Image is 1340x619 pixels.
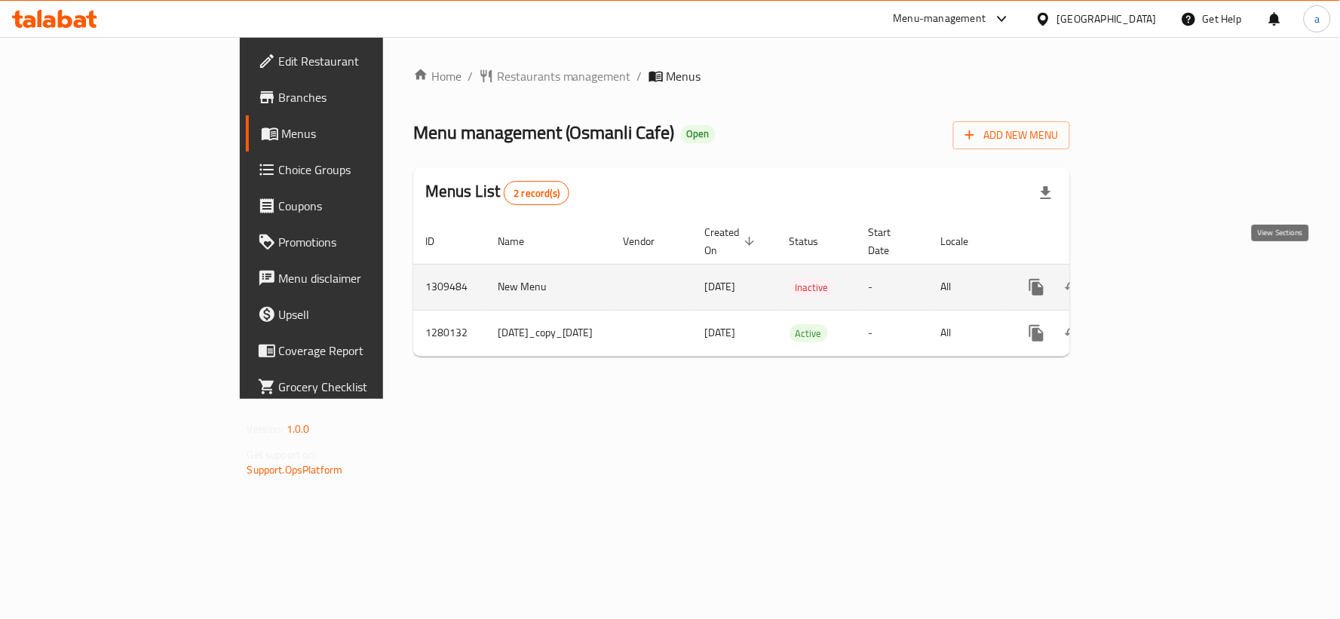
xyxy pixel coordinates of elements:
li: / [637,67,642,85]
a: Choice Groups [246,152,464,188]
span: ID [425,232,454,250]
span: Menus [282,124,452,142]
a: Promotions [246,224,464,260]
span: Promotions [279,233,452,251]
button: Change Status [1055,269,1091,305]
span: Vendor [624,232,675,250]
td: All [929,310,1007,356]
span: Active [790,325,828,342]
span: 2 record(s) [504,186,569,201]
span: 1.0.0 [287,419,310,439]
a: Upsell [246,296,464,332]
span: Upsell [279,305,452,323]
button: more [1019,269,1055,305]
a: Menus [246,115,464,152]
span: Menus [667,67,701,85]
a: Restaurants management [479,67,631,85]
td: - [857,264,929,310]
th: Actions [1007,219,1176,265]
a: Menu disclaimer [246,260,464,296]
span: Inactive [790,279,835,296]
span: Open [681,127,716,140]
span: Coupons [279,197,452,215]
span: Grocery Checklist [279,378,452,396]
span: Get support on: [247,445,317,464]
span: Status [790,232,839,250]
h2: Menus List [425,180,569,205]
td: All [929,264,1007,310]
li: / [468,67,473,85]
div: Open [681,125,716,143]
div: Inactive [790,278,835,296]
a: Edit Restaurant [246,43,464,79]
div: Active [790,324,828,342]
div: Menu-management [894,10,986,28]
button: more [1019,315,1055,351]
span: Name [498,232,544,250]
div: [GEOGRAPHIC_DATA] [1057,11,1157,27]
span: [DATE] [705,323,736,342]
td: [DATE]_copy_[DATE] [486,310,612,356]
span: Add New Menu [965,126,1058,145]
a: Coverage Report [246,332,464,369]
span: Coverage Report [279,342,452,360]
td: - [857,310,929,356]
td: New Menu [486,264,612,310]
div: Export file [1028,175,1064,211]
div: Total records count [504,181,569,205]
span: Start Date [869,223,911,259]
span: Menu management ( Osmanli Cafe ) [413,115,675,149]
button: Change Status [1055,315,1091,351]
span: Created On [705,223,759,259]
button: Add New Menu [953,121,1070,149]
span: Restaurants management [497,67,631,85]
span: Menu disclaimer [279,269,452,287]
span: Version: [247,419,284,439]
span: Edit Restaurant [279,52,452,70]
span: Locale [941,232,989,250]
span: a [1314,11,1320,27]
a: Support.OpsPlatform [247,460,343,480]
span: Choice Groups [279,161,452,179]
span: [DATE] [705,277,736,296]
nav: breadcrumb [413,67,1071,85]
span: Branches [279,88,452,106]
a: Coupons [246,188,464,224]
a: Grocery Checklist [246,369,464,405]
a: Branches [246,79,464,115]
table: enhanced table [413,219,1176,357]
